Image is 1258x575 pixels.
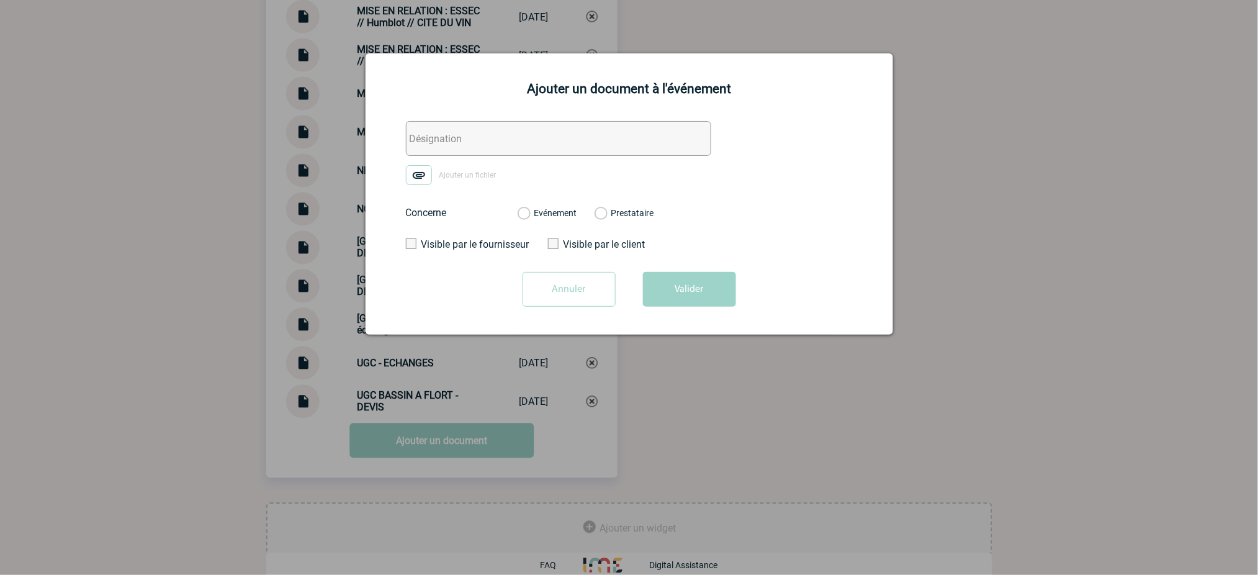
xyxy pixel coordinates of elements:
h2: Ajouter un document à l'événement [381,81,878,96]
input: Désignation [406,121,711,156]
label: Prestataire [595,208,606,219]
label: Visible par le client [548,238,663,250]
button: Valider [643,272,736,307]
label: Concerne [406,207,505,219]
span: Ajouter un fichier [439,171,496,180]
label: Evénement [518,208,529,219]
label: Visible par le fournisseur [406,238,521,250]
input: Annuler [523,272,616,307]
